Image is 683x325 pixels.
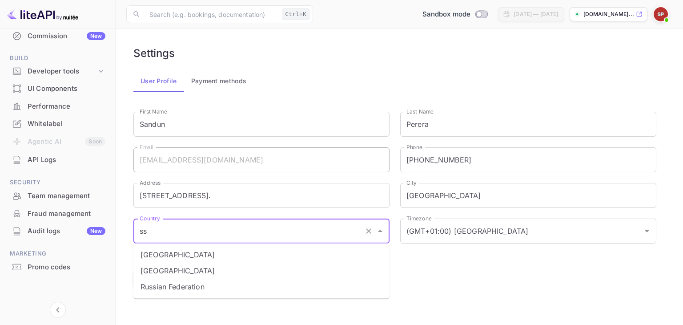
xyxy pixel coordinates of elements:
div: New [87,227,105,235]
li: [GEOGRAPHIC_DATA] [133,263,390,279]
button: Clear [362,225,375,237]
div: API Logs [28,155,105,165]
button: Collapse navigation [50,302,66,318]
img: Sandun Perera [654,7,668,21]
div: Performance [28,102,105,112]
span: Security [5,178,110,187]
span: Sandbox mode [422,9,471,20]
div: Fraud management [5,205,110,223]
input: Email [133,147,390,172]
div: Fraud management [28,209,105,219]
a: Performance [5,98,110,114]
div: UI Components [28,84,105,94]
div: Team management [28,191,105,201]
li: Russian Federation [133,279,390,295]
button: Payment methods [184,70,254,92]
label: Address [140,179,161,187]
label: Email [140,143,153,151]
span: Build [5,53,110,63]
img: LiteAPI logo [7,7,78,21]
li: [GEOGRAPHIC_DATA] [133,247,390,263]
input: City [400,183,656,208]
div: New [87,32,105,40]
a: UI Components [5,80,110,97]
a: Fraud management [5,205,110,222]
h6: Settings [133,47,175,60]
p: [DOMAIN_NAME]... [583,10,634,18]
span: Marketing [5,249,110,259]
label: Phone [406,143,422,151]
input: Search (e.g. bookings, documentation) [144,5,278,23]
button: Close [374,225,386,237]
div: UI Components [5,80,110,97]
div: Whitelabel [28,119,105,129]
a: Promo codes [5,259,110,275]
input: Country [137,223,361,240]
div: account-settings tabs [133,70,665,92]
div: Switch to Production mode [419,9,491,20]
div: CommissionNew [5,28,110,45]
div: Developer tools [5,64,110,79]
input: Last Name [400,112,656,137]
input: phone [400,147,656,172]
label: First Name [140,108,167,115]
a: Team management [5,187,110,204]
a: API Logs [5,151,110,168]
label: Last Name [406,108,434,115]
div: [DATE] — [DATE] [514,10,558,18]
a: Whitelabel [5,115,110,132]
div: Promo codes [28,262,105,272]
button: User Profile [133,70,184,92]
div: Audit logs [28,226,105,236]
label: Country [140,215,160,222]
div: Promo codes [5,259,110,276]
input: First Name [133,112,390,137]
div: Developer tools [28,66,96,77]
div: Audit logsNew [5,223,110,240]
div: Ctrl+K [282,8,309,20]
label: Timezone [406,215,431,222]
label: City [406,179,417,187]
a: Audit logsNew [5,223,110,239]
input: Address [133,183,390,208]
div: Commission [28,31,105,41]
button: Open [641,225,653,237]
div: Performance [5,98,110,115]
a: CommissionNew [5,28,110,44]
